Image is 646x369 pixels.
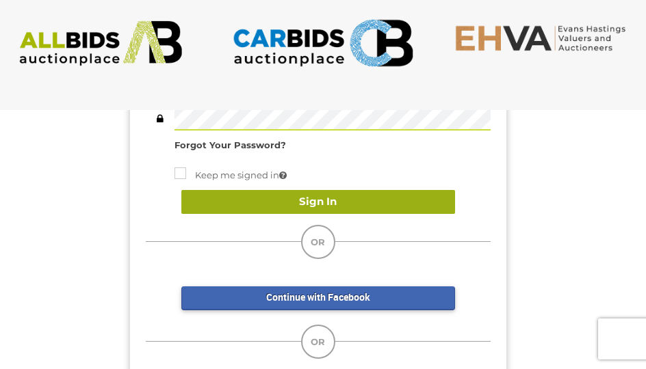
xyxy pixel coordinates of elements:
[175,139,286,150] a: Forgot Your Password?
[454,24,636,52] img: EHVA.com.au
[232,14,413,72] img: CARBIDS.com.au
[175,167,287,183] label: Keep me signed in
[301,225,335,259] div: OR
[181,190,455,214] button: Sign In
[301,325,335,359] div: OR
[181,286,455,310] a: Continue with Facebook
[10,20,192,66] img: ALLBIDS.com.au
